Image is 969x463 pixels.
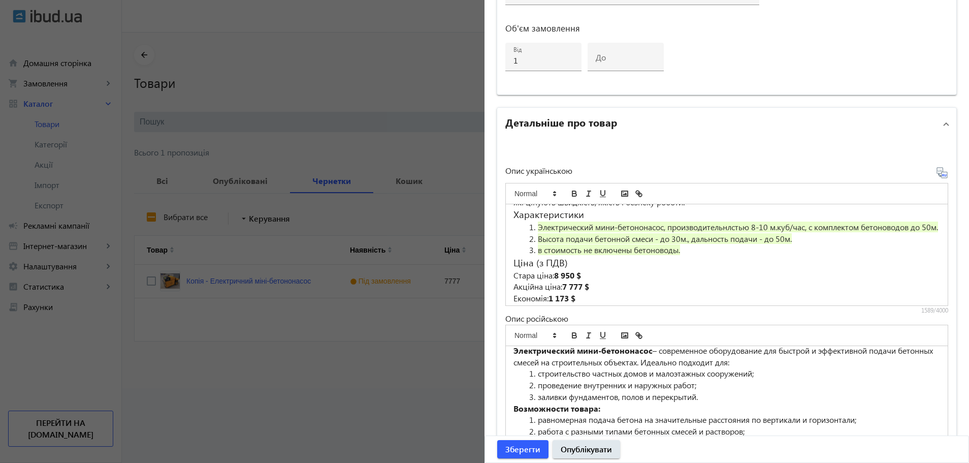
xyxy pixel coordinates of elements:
button: image [618,329,632,342]
button: link [632,329,646,342]
li: строительство частных домов и малоэтажных сооружений; [526,368,940,380]
span: Опис російською [505,313,568,324]
strong: 1 173 $ [548,293,575,303]
p: – современное оборудование для быстрой и эффективной подачи бетонных смесей на строительных объек... [513,345,940,368]
strong: 8 950 $ [554,270,581,281]
span: Электрический мини-бетононасос, производительнлстью 8-10 м.куб/час, с комплектом бетоноводов до 50м. [538,222,938,232]
p: Акційна ціна: [513,281,940,293]
button: bold [567,188,582,200]
button: italic [582,188,596,200]
span: Опис українською [505,165,572,176]
strong: 7 777 $ [562,281,589,292]
button: link [632,188,646,200]
span: Высота подачи бетонной смеси - до 30м., дальность подачи - до 50м. [538,233,792,244]
strong: Электрический мини-бетононасос [513,345,653,356]
p: Телефонуйте зараз: [513,304,940,316]
strong: [PHONE_NUMBER] [583,304,656,315]
mat-label: до [596,52,606,63]
button: bold [567,329,582,342]
h3: Ціна (з ПДВ) [513,256,940,270]
h3: Характеристики [513,208,940,222]
svg-icon: Перекласти на рос. [936,167,948,179]
mat-expansion-panel-header: Детальніше про товар [497,108,956,140]
button: italic [582,329,596,342]
mat-label: від [513,46,522,54]
button: image [618,188,632,200]
button: underline [596,188,610,200]
p: Економія: [513,293,940,304]
p: Стара ціна: [513,270,940,282]
button: underline [596,329,610,342]
span: в стоимость не включены бетоноводы. [538,244,680,255]
h2: Детальніше про товар [505,115,617,129]
li: проведение внутренних и наружных работ; [526,380,940,391]
div: 1589/4000 [505,306,948,315]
